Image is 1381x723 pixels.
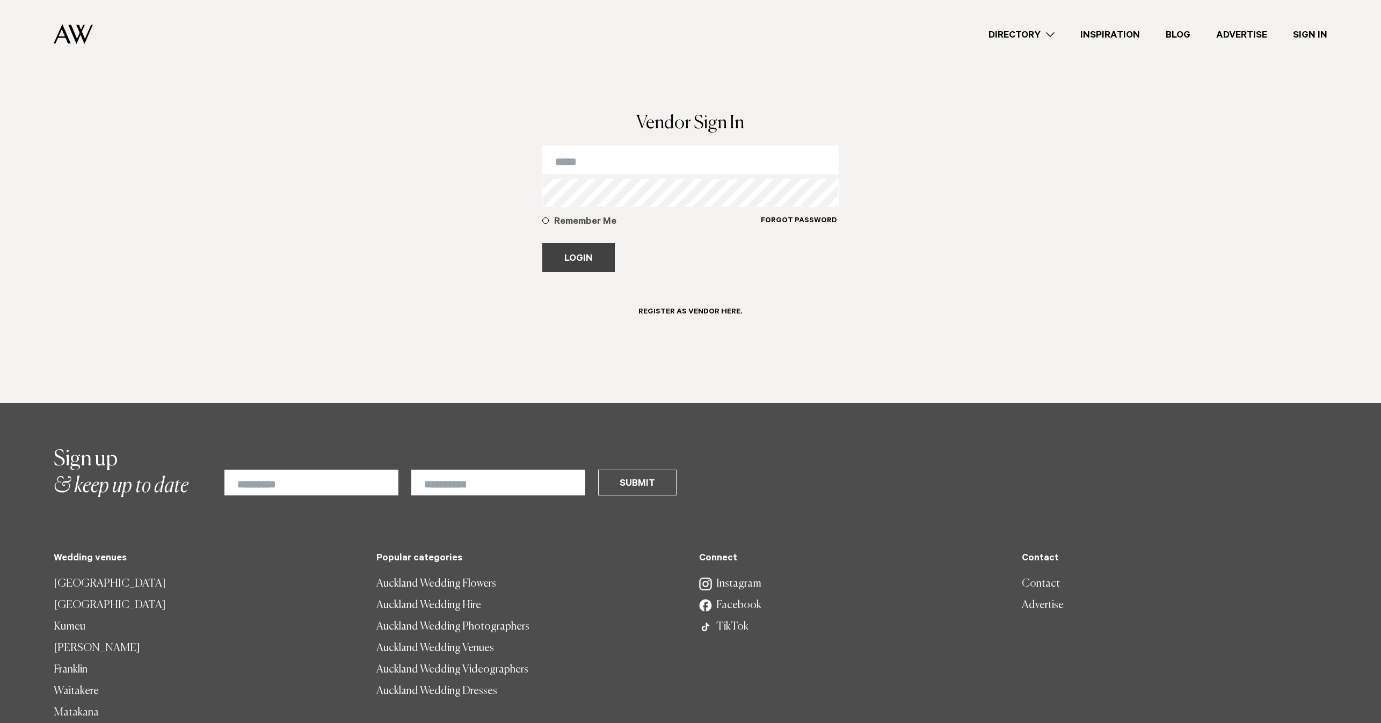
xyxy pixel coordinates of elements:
[54,449,118,470] span: Sign up
[1067,27,1153,42] a: Inspiration
[376,681,682,702] a: Auckland Wedding Dresses
[976,27,1067,42] a: Directory
[376,573,682,595] a: Auckland Wedding Flowers
[760,216,838,239] a: Forgot Password
[54,681,359,702] a: Waitakere
[54,638,359,659] a: [PERSON_NAME]
[376,638,682,659] a: Auckland Wedding Venues
[54,24,93,44] img: Auckland Weddings Logo
[598,470,677,495] button: Submit
[699,553,1005,565] h5: Connect
[1022,573,1327,595] a: Contact
[376,616,682,638] a: Auckland Wedding Photographers
[1153,27,1203,42] a: Blog
[542,114,839,133] h1: Vendor Sign In
[54,573,359,595] a: [GEOGRAPHIC_DATA]
[638,308,742,318] h6: Register as Vendor here.
[54,595,359,616] a: [GEOGRAPHIC_DATA]
[54,446,188,500] h2: & keep up to date
[376,553,682,565] h5: Popular categories
[376,595,682,616] a: Auckland Wedding Hire
[626,298,755,333] a: Register as Vendor here.
[699,573,1005,595] a: Instagram
[699,595,1005,616] a: Facebook
[54,659,359,681] a: Franklin
[54,616,359,638] a: Kumeu
[1203,27,1280,42] a: Advertise
[376,659,682,681] a: Auckland Wedding Videographers
[699,616,1005,638] a: TikTok
[1022,553,1327,565] h5: Contact
[554,216,760,229] h5: Remember Me
[761,216,837,227] h6: Forgot Password
[542,243,615,272] button: Login
[54,553,359,565] h5: Wedding venues
[1280,27,1340,42] a: Sign In
[1022,595,1327,616] a: Advertise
